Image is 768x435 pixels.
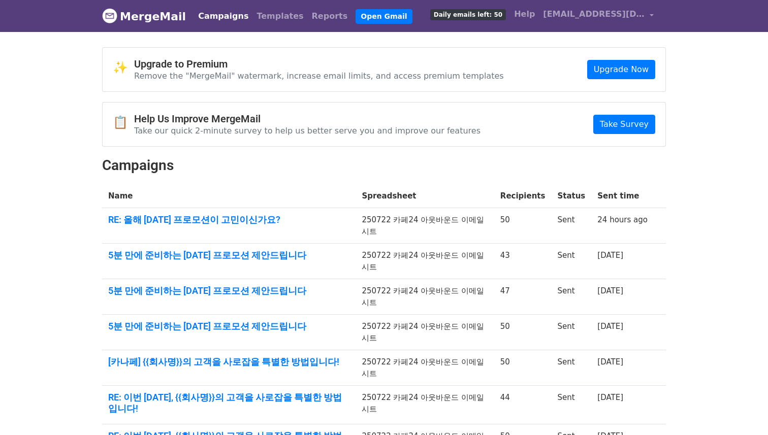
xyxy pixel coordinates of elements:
[108,356,349,367] a: [카나페] {{회사명}}의 고객을 사로잡을 특별한 방법입니다!
[102,184,356,208] th: Name
[494,315,552,350] td: 50
[252,6,307,26] a: Templates
[597,357,623,366] a: [DATE]
[134,71,504,81] p: Remove the "MergeMail" watermark, increase email limits, and access premium templates
[494,350,552,386] td: 50
[551,244,591,279] td: Sent
[597,393,623,402] a: [DATE]
[551,315,591,350] td: Sent
[539,4,658,28] a: [EMAIL_ADDRESS][DOMAIN_NAME]
[426,4,510,24] a: Daily emails left: 50
[134,113,481,125] h4: Help Us Improve MergeMail
[356,9,412,24] a: Open Gmail
[102,8,117,23] img: MergeMail logo
[134,125,481,136] p: Take our quick 2-minute survey to help us better serve you and improve our features
[494,386,552,424] td: 44
[108,250,349,261] a: 5분 만에 준비하는 [DATE] 프로모션 제안드립니다
[108,285,349,296] a: 5분 만에 준비하는 [DATE] 프로모션 제안드립니다
[108,392,349,414] a: RE: 이번 [DATE], {{회사명}}의 고객을 사로잡을 특별한 방법입니다!
[356,208,494,244] td: 250722 카페24 아웃바운드 이메일 시트
[134,58,504,70] h4: Upgrade to Premium
[430,9,506,20] span: Daily emails left: 50
[591,184,654,208] th: Sent time
[494,208,552,244] td: 50
[356,386,494,424] td: 250722 카페24 아웃바운드 이메일 시트
[113,115,134,130] span: 📋
[356,184,494,208] th: Spreadsheet
[102,6,186,27] a: MergeMail
[194,6,252,26] a: Campaigns
[308,6,352,26] a: Reports
[108,321,349,332] a: 5분 만에 준비하는 [DATE] 프로모션 제안드립니다
[551,208,591,244] td: Sent
[551,386,591,424] td: Sent
[551,279,591,315] td: Sent
[597,215,648,224] a: 24 hours ago
[494,184,552,208] th: Recipients
[597,251,623,260] a: [DATE]
[593,115,655,134] a: Take Survey
[356,244,494,279] td: 250722 카페24 아웃바운드 이메일 시트
[597,322,623,331] a: [DATE]
[356,315,494,350] td: 250722 카페24 아웃바운드 이메일 시트
[102,157,666,174] h2: Campaigns
[108,214,349,225] a: RE: 올해 [DATE] 프로모션이 고민이신가요?
[543,8,645,20] span: [EMAIL_ADDRESS][DOMAIN_NAME]
[494,244,552,279] td: 43
[356,279,494,315] td: 250722 카페24 아웃바운드 이메일 시트
[510,4,539,24] a: Help
[356,350,494,386] td: 250722 카페24 아웃바운드 이메일 시트
[597,286,623,295] a: [DATE]
[113,60,134,75] span: ✨
[551,184,591,208] th: Status
[494,279,552,315] td: 47
[587,60,655,79] a: Upgrade Now
[551,350,591,386] td: Sent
